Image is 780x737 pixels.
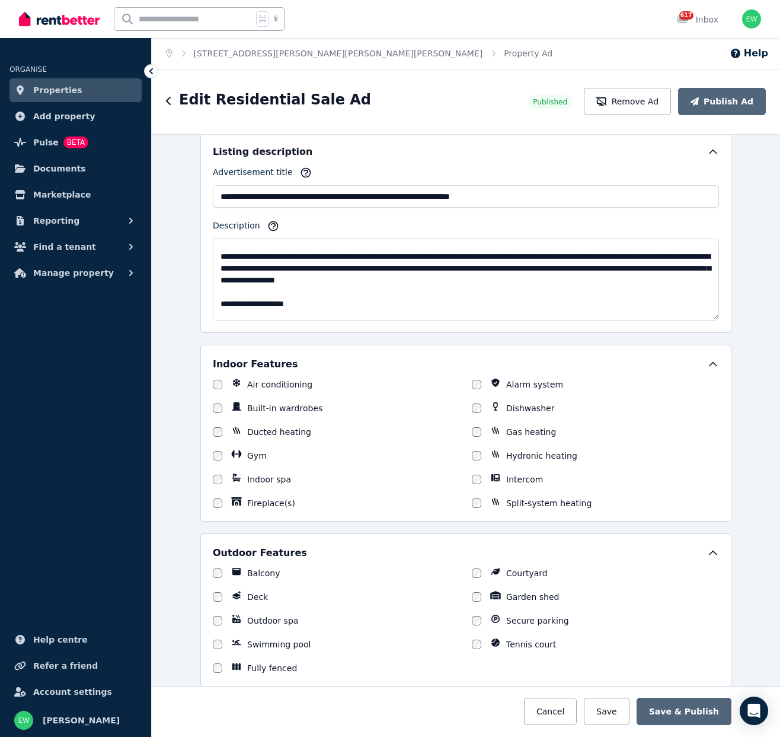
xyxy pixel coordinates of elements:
label: Air conditioning [247,379,312,390]
label: Description [213,220,260,236]
a: Refer a friend [9,654,142,678]
a: Properties [9,78,142,102]
label: Courtyard [506,567,548,579]
span: k [274,14,278,24]
span: BETA [63,136,88,148]
label: Advertisement title [213,166,293,183]
span: 617 [679,11,693,20]
button: Find a tenant [9,235,142,259]
a: Documents [9,157,142,180]
a: Account settings [9,680,142,704]
a: Add property [9,104,142,128]
img: Evelyn Wang [14,711,33,730]
h5: Indoor Features [213,357,298,371]
button: Save & Publish [637,698,731,725]
label: Dishwasher [506,402,554,414]
label: Hydronic heating [506,450,577,462]
button: Reporting [9,209,142,233]
button: Manage property [9,261,142,285]
img: RentBetter [19,10,100,28]
span: Find a tenant [33,240,96,254]
label: Outdoor spa [247,615,298,627]
button: Publish Ad [678,88,766,115]
span: Refer a friend [33,659,98,673]
button: Cancel [524,698,577,725]
label: Ducted heating [247,426,311,438]
span: Add property [33,109,95,123]
h5: Outdoor Features [213,546,307,560]
h1: Edit Residential Sale Ad [179,90,371,109]
label: Secure parking [506,615,569,627]
span: Manage property [33,266,114,280]
img: Evelyn Wang [742,9,761,28]
label: Built-in wardrobes [247,402,322,414]
span: Pulse [33,135,59,150]
a: Property Ad [504,49,552,58]
label: Alarm system [506,379,563,390]
label: Deck [247,591,268,603]
span: [PERSON_NAME] [43,713,120,728]
span: Properties [33,83,82,97]
span: Help centre [33,633,88,647]
label: Split-system heating [506,497,592,509]
label: Intercom [506,474,543,485]
span: Reporting [33,214,79,228]
a: Help centre [9,628,142,652]
span: Marketplace [33,188,91,202]
label: Garden shed [506,591,559,603]
span: Account settings [33,685,112,699]
button: Remove Ad [584,88,671,115]
a: Marketplace [9,183,142,207]
label: Fireplace(s) [247,497,295,509]
label: Gym [247,450,267,462]
label: Tennis court [506,638,557,650]
h5: Listing description [213,145,312,159]
button: Save [584,698,629,725]
label: Fully fenced [247,662,297,674]
div: Inbox [677,14,718,26]
a: PulseBETA [9,131,142,154]
label: Swimming pool [247,638,311,650]
div: Open Intercom Messenger [740,697,768,725]
button: Help [730,46,768,61]
label: Balcony [247,567,280,579]
label: Indoor spa [247,474,291,485]
span: Documents [33,161,86,176]
a: [STREET_ADDRESS][PERSON_NAME][PERSON_NAME][PERSON_NAME] [194,49,483,58]
nav: Breadcrumb [152,38,567,69]
label: Gas heating [506,426,556,438]
span: ORGANISE [9,65,47,74]
span: Published [533,97,567,107]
